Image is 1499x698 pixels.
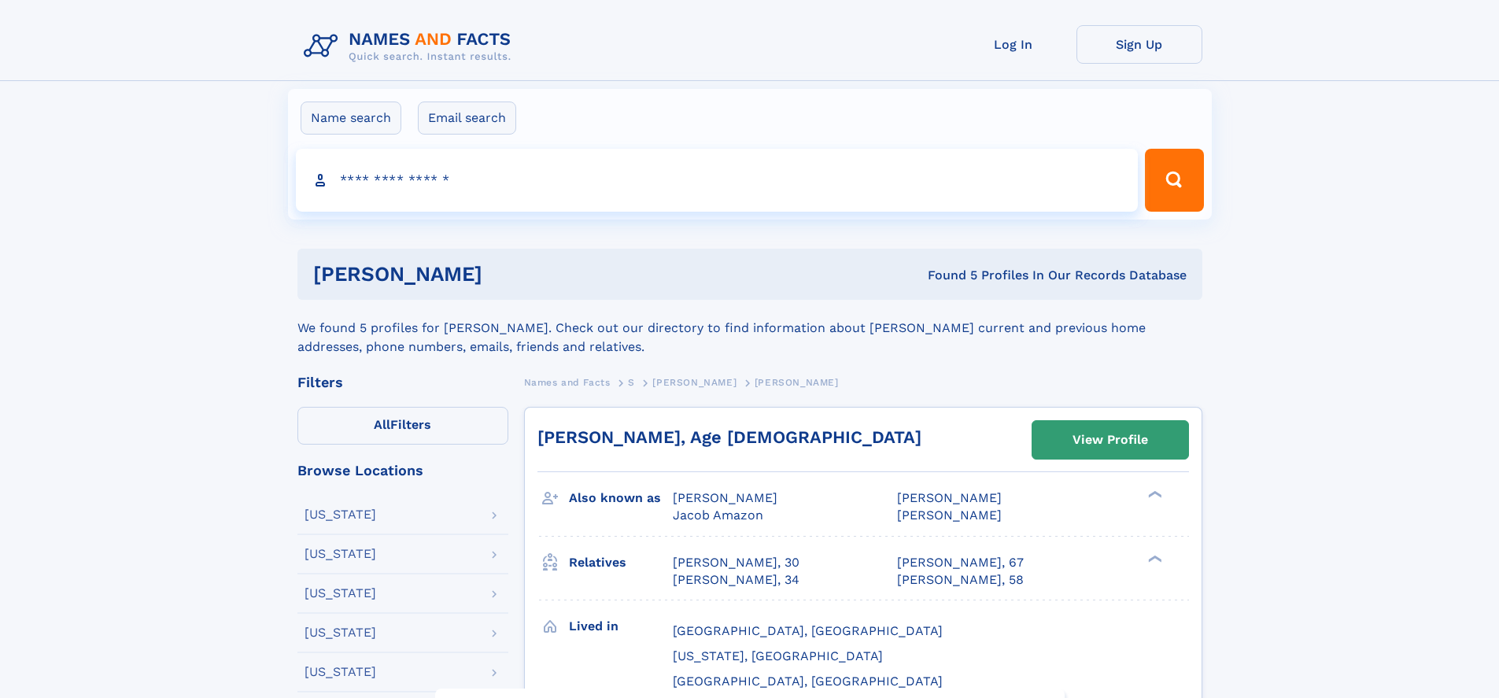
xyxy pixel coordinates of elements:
[673,623,943,638] span: [GEOGRAPHIC_DATA], [GEOGRAPHIC_DATA]
[313,264,705,284] h1: [PERSON_NAME]
[1144,553,1163,563] div: ❯
[297,25,524,68] img: Logo Names and Facts
[418,102,516,135] label: Email search
[569,613,673,640] h3: Lived in
[897,508,1002,523] span: [PERSON_NAME]
[305,548,376,560] div: [US_STATE]
[673,674,943,689] span: [GEOGRAPHIC_DATA], [GEOGRAPHIC_DATA]
[1032,421,1188,459] a: View Profile
[673,554,799,571] a: [PERSON_NAME], 30
[305,508,376,521] div: [US_STATE]
[673,648,883,663] span: [US_STATE], [GEOGRAPHIC_DATA]
[297,407,508,445] label: Filters
[305,666,376,678] div: [US_STATE]
[374,417,390,432] span: All
[628,372,635,392] a: S
[569,549,673,576] h3: Relatives
[652,372,737,392] a: [PERSON_NAME]
[897,571,1024,589] a: [PERSON_NAME], 58
[1144,489,1163,500] div: ❯
[301,102,401,135] label: Name search
[673,571,799,589] a: [PERSON_NAME], 34
[628,377,635,388] span: S
[673,490,777,505] span: [PERSON_NAME]
[524,372,611,392] a: Names and Facts
[537,427,921,447] a: [PERSON_NAME], Age [DEMOGRAPHIC_DATA]
[297,300,1202,356] div: We found 5 profiles for [PERSON_NAME]. Check out our directory to find information about [PERSON_...
[705,267,1187,284] div: Found 5 Profiles In Our Records Database
[305,587,376,600] div: [US_STATE]
[305,626,376,639] div: [US_STATE]
[951,25,1076,64] a: Log In
[297,463,508,478] div: Browse Locations
[897,554,1024,571] a: [PERSON_NAME], 67
[1145,149,1203,212] button: Search Button
[673,508,763,523] span: Jacob Amazon
[652,377,737,388] span: [PERSON_NAME]
[297,375,508,390] div: Filters
[897,490,1002,505] span: [PERSON_NAME]
[1073,422,1148,458] div: View Profile
[296,149,1139,212] input: search input
[755,377,839,388] span: [PERSON_NAME]
[1076,25,1202,64] a: Sign Up
[569,485,673,511] h3: Also known as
